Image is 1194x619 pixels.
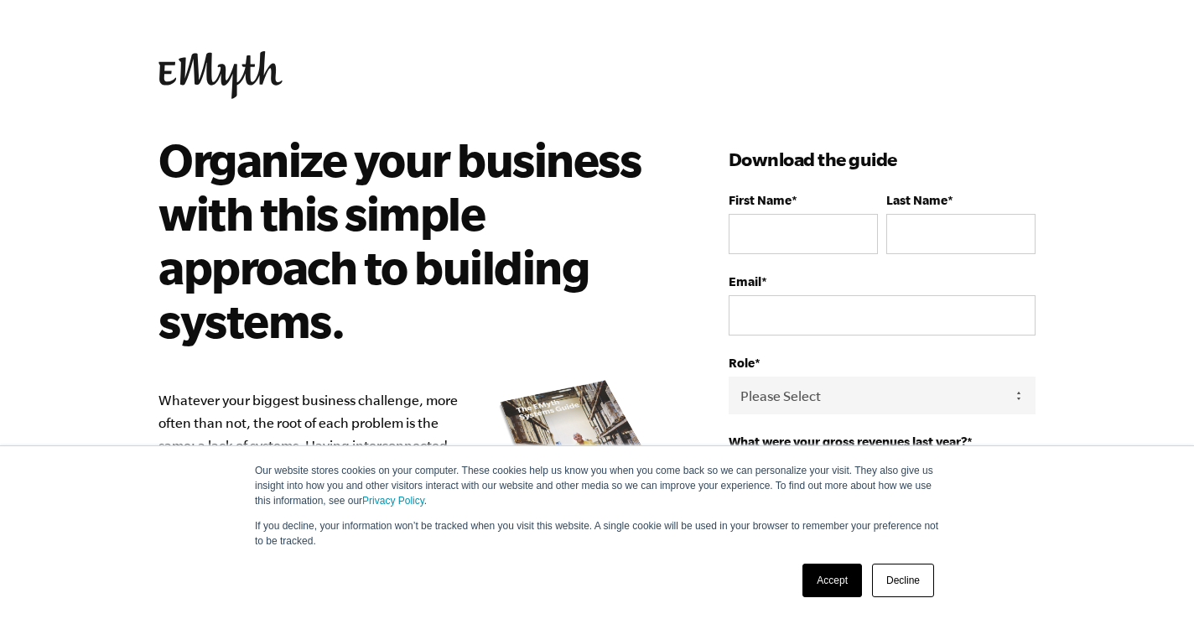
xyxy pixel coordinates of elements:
h3: Download the guide [729,146,1036,173]
p: Our website stores cookies on your computer. These cookies help us know you when you come back so... [255,463,939,508]
a: Privacy Policy [362,495,424,507]
img: EMyth [158,51,283,99]
span: First Name [729,193,792,207]
h2: Organize your business with this simple approach to building systems. [158,133,654,347]
a: Accept [802,564,862,597]
span: Last Name [886,193,947,207]
span: What were your gross revenues last year? [729,434,967,449]
img: e-myth systems guide organize your business [494,374,678,546]
p: If you decline, your information won’t be tracked when you visit this website. A single cookie wi... [255,518,939,549]
span: Role [729,356,755,370]
a: Decline [872,564,934,597]
span: Email [729,274,761,289]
